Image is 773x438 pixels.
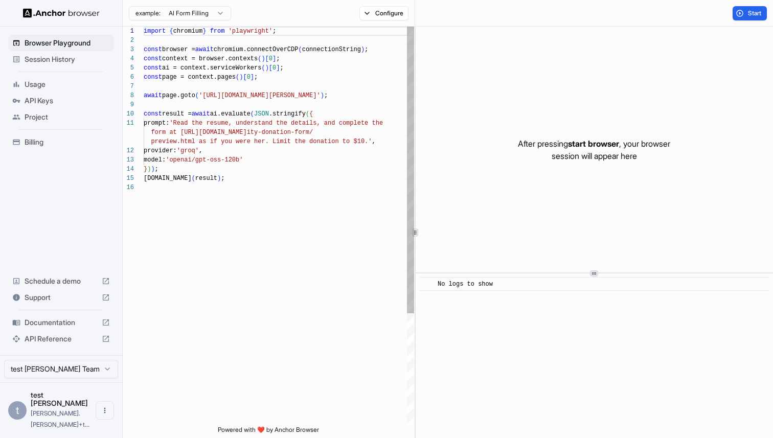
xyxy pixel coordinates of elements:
span: page.goto [162,92,195,99]
span: context = browser.contexts [162,55,258,62]
button: Configure [359,6,409,20]
span: , [199,147,202,154]
span: ity-donation-form/ [247,129,313,136]
span: ( [261,64,265,72]
span: Billing [25,137,110,147]
span: API Keys [25,96,110,106]
span: Support [25,292,98,303]
span: 0 [272,64,276,72]
span: ( [298,46,302,53]
span: ( [306,110,309,118]
div: Documentation [8,314,114,331]
span: ; [280,64,283,72]
div: Session History [8,51,114,67]
span: start browser [568,139,619,149]
div: API Keys [8,93,114,109]
span: ai.evaluate [210,110,251,118]
span: { [309,110,313,118]
span: [ [265,55,269,62]
div: 7 [123,82,134,91]
span: provider: [144,147,177,154]
div: t [8,401,27,420]
span: .stringify [269,110,306,118]
div: 8 [123,91,134,100]
span: No logs to show [438,281,493,288]
span: test john [31,390,88,407]
span: ( [251,110,254,118]
span: [ [243,74,246,81]
div: Browser Playground [8,35,114,51]
span: const [144,110,162,118]
span: { [169,28,173,35]
span: 'playwright' [229,28,272,35]
span: [ [269,64,272,72]
img: Anchor Logo [23,8,100,18]
div: 12 [123,146,134,155]
span: example: [135,9,161,17]
span: ; [221,175,224,182]
span: Powered with ❤️ by Anchor Browser [218,426,319,438]
div: 9 [123,100,134,109]
span: ) [361,46,365,53]
div: Usage [8,76,114,93]
span: ( [236,74,239,81]
span: '[URL][DOMAIN_NAME][PERSON_NAME]' [199,92,321,99]
span: ) [261,55,265,62]
span: ) [217,175,221,182]
div: 2 [123,36,134,45]
span: ; [276,55,280,62]
span: n to $10.' [335,138,372,145]
span: ) [239,74,243,81]
span: [DOMAIN_NAME] [144,175,192,182]
div: Project [8,109,114,125]
span: ; [324,92,328,99]
span: preview.html as if you were her. Limit the donatio [151,138,335,145]
span: 0 [269,55,272,62]
div: 6 [123,73,134,82]
span: result = [162,110,192,118]
span: ] [251,74,254,81]
span: API Reference [25,334,98,344]
span: Usage [25,79,110,89]
span: await [144,92,162,99]
span: const [144,74,162,81]
div: 15 [123,174,134,183]
div: 1 [123,27,134,36]
span: ; [254,74,258,81]
span: } [144,166,147,173]
span: JSON [254,110,269,118]
span: ) [265,64,269,72]
span: ​ [425,279,430,289]
span: } [202,28,206,35]
span: const [144,64,162,72]
span: ) [151,166,154,173]
span: ( [192,175,195,182]
button: Open menu [96,401,114,420]
span: Session History [25,54,110,64]
span: ] [272,55,276,62]
span: connectionString [302,46,361,53]
span: form at [URL][DOMAIN_NAME] [151,129,246,136]
span: ( [195,92,199,99]
span: Schedule a demo [25,276,98,286]
span: browser = [162,46,195,53]
span: from [210,28,225,35]
div: 3 [123,45,134,54]
span: ) [147,166,151,173]
span: chromium.connectOverCDP [214,46,299,53]
span: ai = context.serviceWorkers [162,64,261,72]
span: const [144,46,162,53]
p: After pressing , your browser session will appear here [518,137,670,162]
div: Support [8,289,114,306]
span: Project [25,112,110,122]
span: Documentation [25,317,98,328]
span: result [195,175,217,182]
button: Start [733,6,767,20]
span: 'Read the resume, understand the details, and comp [169,120,353,127]
span: await [192,110,210,118]
div: 13 [123,155,134,165]
span: model: [144,156,166,164]
span: ] [276,64,280,72]
div: API Reference [8,331,114,347]
span: 0 [247,74,251,81]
